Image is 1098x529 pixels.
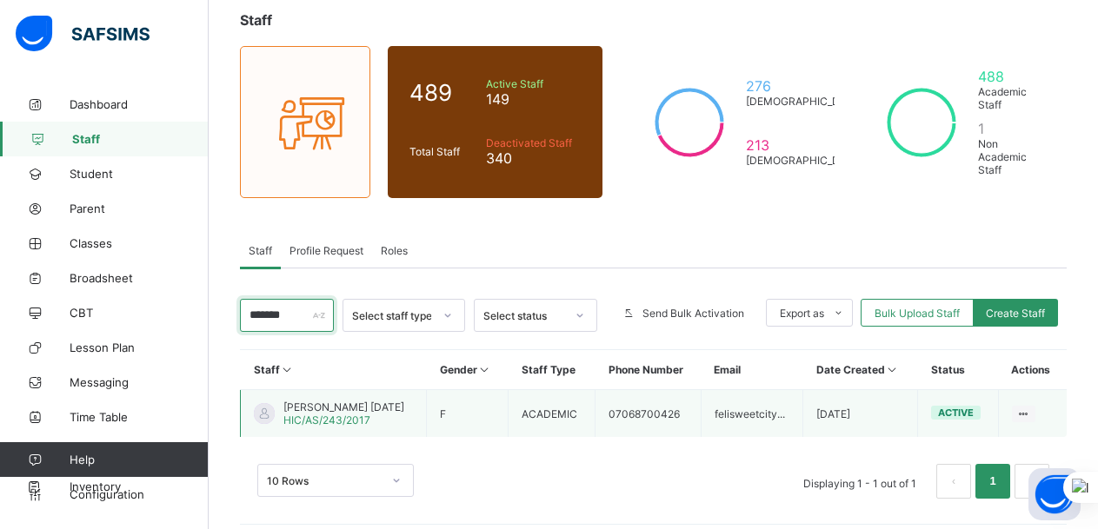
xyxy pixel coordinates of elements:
th: Phone Number [596,350,702,390]
td: F [427,390,509,438]
td: felisweetcity... [701,390,803,438]
span: Broadsheet [70,271,209,285]
span: Staff [240,11,272,29]
span: Staff [249,244,272,257]
td: [DATE] [803,390,918,438]
span: Classes [70,236,209,250]
span: Non Academic Staff [978,137,1045,176]
span: Parent [70,202,209,215]
span: Staff [72,132,209,146]
div: Select status [483,309,565,322]
i: Sort in Ascending Order [280,363,295,376]
li: 1 [975,464,1010,499]
td: ACADEMIC [509,390,596,438]
span: Help [70,453,208,466]
span: Configuration [70,487,208,501]
span: 213 [746,136,862,154]
span: HIC/AS/243/2017 [283,413,370,427]
span: 1 [978,120,1045,137]
img: safsims [16,16,150,52]
button: next page [1015,464,1049,499]
a: 1 [984,470,1001,493]
span: [PERSON_NAME] [DATE] [283,400,404,413]
span: active [938,407,974,419]
th: Email [701,350,803,390]
span: Profile Request [289,244,363,257]
th: Date Created [803,350,918,390]
span: CBT [70,306,209,320]
li: 上一页 [936,464,971,499]
span: [DEMOGRAPHIC_DATA] [746,154,862,167]
span: Roles [381,244,408,257]
span: Student [70,167,209,181]
span: Deactivated Staff [486,136,581,149]
button: prev page [936,464,971,499]
span: 340 [486,149,581,167]
span: Active Staff [486,77,581,90]
div: Total Staff [405,141,482,162]
span: 149 [486,90,581,108]
td: 07068700426 [596,390,702,438]
span: [DEMOGRAPHIC_DATA] [746,95,862,108]
th: Staff Type [509,350,596,390]
span: Time Table [70,410,209,424]
span: Lesson Plan [70,341,209,354]
span: Academic Staff [978,85,1045,111]
i: Sort in Ascending Order [477,363,492,376]
span: Create Staff [986,307,1045,320]
i: Sort in Ascending Order [885,363,900,376]
span: Messaging [70,375,209,389]
div: Select staff type [352,309,434,322]
li: Displaying 1 - 1 out of 1 [790,464,929,499]
button: Open asap [1028,468,1081,520]
th: Staff [241,350,427,390]
th: Actions [998,350,1067,390]
th: Gender [427,350,509,390]
span: 276 [746,77,862,95]
div: 10 Rows [267,474,382,487]
span: 489 [409,79,477,106]
span: Export as [780,307,824,320]
th: Status [918,350,998,390]
span: Dashboard [70,97,209,111]
span: 488 [978,68,1045,85]
span: Bulk Upload Staff [875,307,960,320]
span: Send Bulk Activation [642,307,744,320]
li: 下一页 [1015,464,1049,499]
